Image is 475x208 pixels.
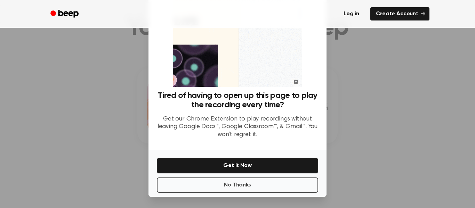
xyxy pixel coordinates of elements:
[157,158,318,173] button: Get It Now
[370,7,429,20] a: Create Account
[157,115,318,139] p: Get our Chrome Extension to play recordings without leaving Google Docs™, Google Classroom™, & Gm...
[157,91,318,110] h3: Tired of having to open up this page to play the recording every time?
[337,6,366,22] a: Log in
[157,177,318,193] button: No Thanks
[46,7,85,21] a: Beep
